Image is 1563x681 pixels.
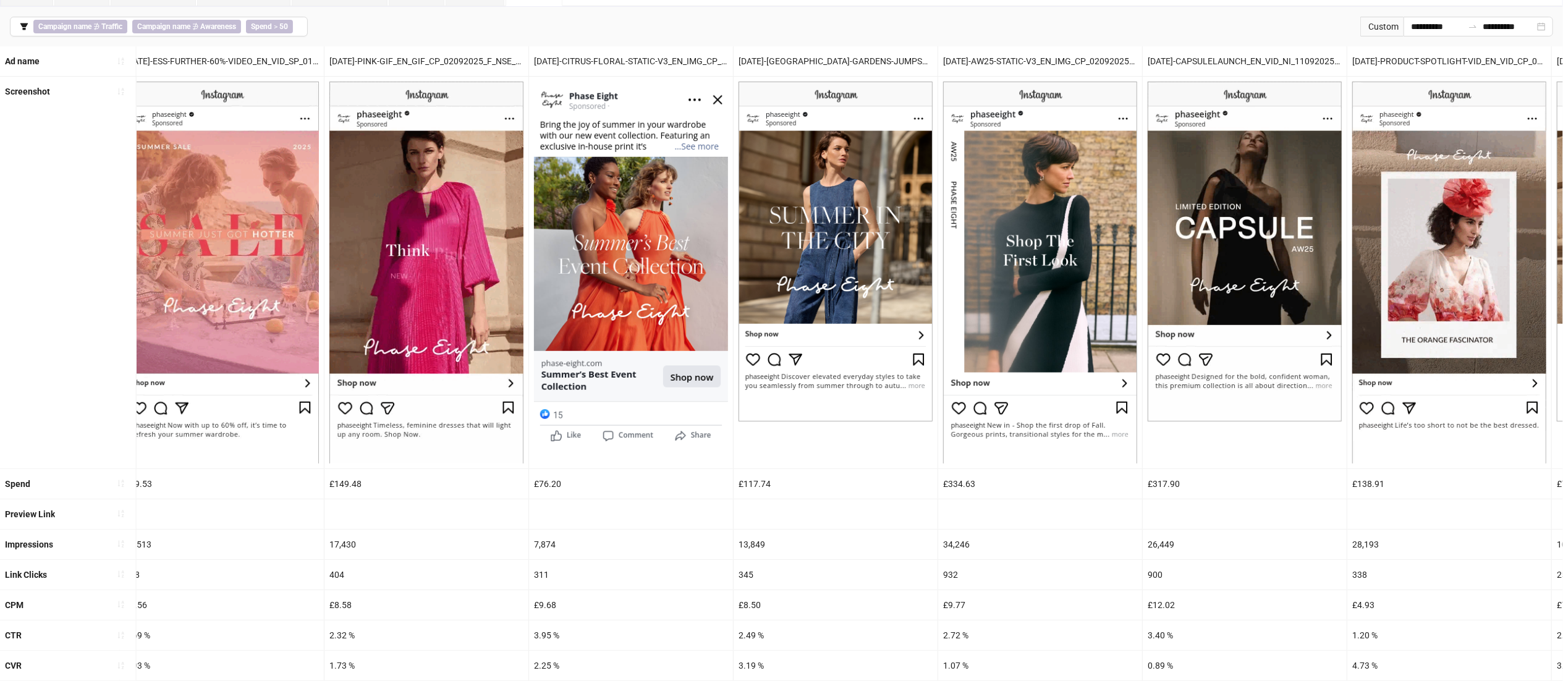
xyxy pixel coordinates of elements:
b: Spend [5,479,30,489]
div: 0.89 % [1143,651,1347,680]
div: 2.32 % [324,620,528,650]
div: £9.77 [938,590,1142,620]
div: 10,513 [120,530,324,559]
div: 178 [120,560,324,590]
b: CVR [5,661,22,670]
span: sort-ascending [117,539,125,548]
img: Screenshot 6855632712906 [534,82,728,446]
b: Preview Link [5,509,55,519]
div: £149.48 [324,469,528,499]
div: £334.63 [938,469,1142,499]
b: 50 [279,22,288,31]
div: 34,246 [938,530,1142,559]
div: 311 [529,560,733,590]
div: 404 [324,560,528,590]
div: 345 [734,560,938,590]
div: 900 [1143,560,1347,590]
div: £9.68 [529,590,733,620]
div: 26,449 [1143,530,1347,559]
img: Screenshot 6921679449706 [1352,82,1546,463]
div: [DATE]-ESS-FURTHER-60%-VIDEO_EN_VID_SP_01072025_F_CC_SC1_USP1_ESS25 [120,46,324,76]
div: [DATE]-PRODUCT-SPOTLIGHT-VID_EN_VID_CP_04082025_F_NSE_SC1_USP11_ACCESSORIES [1347,46,1551,76]
div: £8.58 [324,590,528,620]
div: £76.20 [529,469,733,499]
div: £117.74 [734,469,938,499]
div: [DATE]-[GEOGRAPHIC_DATA]-GARDENS-JUMPSUIT_EN_IMG_CP_18062025_F_CC_SC1_USP11_MADRIDGARDENS [734,46,938,76]
b: Impressions [5,539,53,549]
div: £138.91 [1347,469,1551,499]
b: Campaign name [137,22,190,31]
span: to [1468,22,1478,32]
div: 7,874 [529,530,733,559]
span: sort-ascending [117,479,125,488]
div: £4.93 [1347,590,1551,620]
b: Screenshot [5,87,50,96]
div: 17,430 [324,530,528,559]
div: 2.72 % [938,620,1142,650]
div: £317.90 [1143,469,1347,499]
div: 338 [1347,560,1551,590]
div: 2.49 % [734,620,938,650]
div: £79.53 [120,469,324,499]
div: 932 [938,560,1142,590]
div: 1.73 % [324,651,528,680]
div: £12.02 [1143,590,1347,620]
span: ∌ [132,20,241,33]
div: 3.95 % [529,620,733,650]
div: 1.20 % [1347,620,1551,650]
div: 2.25 % [529,651,733,680]
b: Campaign name [38,22,91,31]
span: sort-ascending [117,631,125,640]
div: 3.19 % [734,651,938,680]
div: 3.93 % [120,651,324,680]
img: Screenshot 6938599080906 [1148,82,1342,421]
img: Screenshot 6935299712306 [329,82,523,463]
div: £8.50 [734,590,938,620]
span: sort-ascending [117,57,125,66]
span: sort-ascending [117,570,125,578]
img: Screenshot 6884186925706 [125,82,319,463]
div: 1.07 % [938,651,1142,680]
b: CTR [5,630,22,640]
b: Awareness [200,22,236,31]
div: [DATE]-PINK-GIF_EN_GIF_CP_02092025_F_NSE_SC1_USP14_AW25 [324,46,528,76]
div: 13,849 [734,530,938,559]
span: filter [20,22,28,31]
span: sort-ascending [117,509,125,518]
span: ∌ [33,20,127,33]
span: sort-ascending [117,600,125,609]
div: Custom [1360,17,1404,36]
b: Ad name [5,56,40,66]
div: 28,193 [1347,530,1551,559]
span: > [246,20,293,33]
b: Link Clicks [5,570,47,580]
div: [DATE]-AW25-STATIC-V3_EN_IMG_CP_02092025_F_NSE_SC1_USP11_AW25 [938,46,1142,76]
div: 1.69 % [120,620,324,650]
div: [DATE]-CAPSULELAUNCH_EN_VID_NI_11092025_F_CC_SC1_USP11_NEW-IN [1143,46,1347,76]
b: CPM [5,600,23,610]
div: 3.40 % [1143,620,1347,650]
b: Traffic [101,22,122,31]
div: [DATE]-CITRUS-FLORAL-STATIC-V3_EN_IMG_CP_03062025_F_NSE_SC1_USP10_CITRUSFLORAL [529,46,733,76]
img: Screenshot 6935290953106 [943,82,1137,463]
div: £7.56 [120,590,324,620]
div: 4.73 % [1347,651,1551,680]
span: sort-ascending [117,87,125,96]
b: Spend [251,22,272,31]
button: Campaign name ∌ TrafficCampaign name ∌ AwarenessSpend > 50 [10,17,308,36]
span: sort-ascending [117,661,125,670]
img: Screenshot 6884730212306 [739,82,933,421]
span: swap-right [1468,22,1478,32]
